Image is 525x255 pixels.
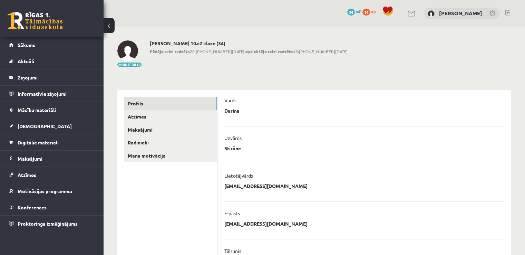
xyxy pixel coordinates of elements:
[9,167,95,183] a: Atzīmes
[224,183,308,189] p: [EMAIL_ADDRESS][DOMAIN_NAME]
[9,102,95,118] a: Mācību materiāli
[18,86,95,102] legend: Informatīvie ziņojumi
[9,69,95,85] a: Ziņojumi
[124,149,217,162] a: Mana motivācija
[9,134,95,150] a: Digitālie materiāli
[9,37,95,53] a: Sākums
[18,123,72,129] span: [DEMOGRAPHIC_DATA]
[18,139,59,145] span: Digitālie materiāli
[224,172,253,179] p: Lietotājvārds
[124,136,217,149] a: Radinieki
[18,151,95,167] legend: Maksājumi
[9,86,95,102] a: Informatīvie ziņojumi
[18,172,36,178] span: Atzīmes
[18,42,35,48] span: Sākums
[224,135,242,141] p: Uzvārds
[9,199,95,215] a: Konferences
[224,107,240,114] p: Darina
[244,49,293,54] b: Iepriekšējo reizi redzēts
[428,10,435,17] img: Darina Stirāne
[224,248,241,254] p: Tālrunis
[362,9,379,14] a: 14 xp
[18,188,72,194] span: Motivācijas programma
[117,63,142,67] button: Mainīt bildi
[347,9,355,16] span: 34
[18,107,56,113] span: Mācību materiāli
[439,10,482,17] a: [PERSON_NAME]
[9,183,95,199] a: Motivācijas programma
[8,12,63,29] a: Rīgas 1. Tālmācības vidusskola
[124,97,217,110] a: Profils
[9,216,95,232] a: Proktoringa izmēģinājums
[224,145,241,151] p: Stirāne
[18,220,78,227] span: Proktoringa izmēģinājums
[150,48,348,55] span: 20:[PHONE_NUMBER][DATE] 18:[PHONE_NUMBER][DATE]
[9,53,95,69] a: Aktuāli
[9,151,95,167] a: Maksājumi
[9,118,95,134] a: [DEMOGRAPHIC_DATA]
[356,9,361,14] span: mP
[150,40,348,46] h2: [PERSON_NAME] 10.c2 klase (34)
[117,40,138,61] img: Darina Stirāne
[224,210,240,216] p: E-pasts
[18,58,34,64] span: Aktuāli
[150,49,190,54] b: Pēdējo reizi redzēts
[371,9,376,14] span: xp
[18,204,47,210] span: Konferences
[224,97,236,103] p: Vārds
[347,9,361,14] a: 34 mP
[124,123,217,136] a: Maksājumi
[362,9,370,16] span: 14
[224,220,308,227] p: [EMAIL_ADDRESS][DOMAIN_NAME]
[18,69,95,85] legend: Ziņojumi
[124,110,217,123] a: Atzīmes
